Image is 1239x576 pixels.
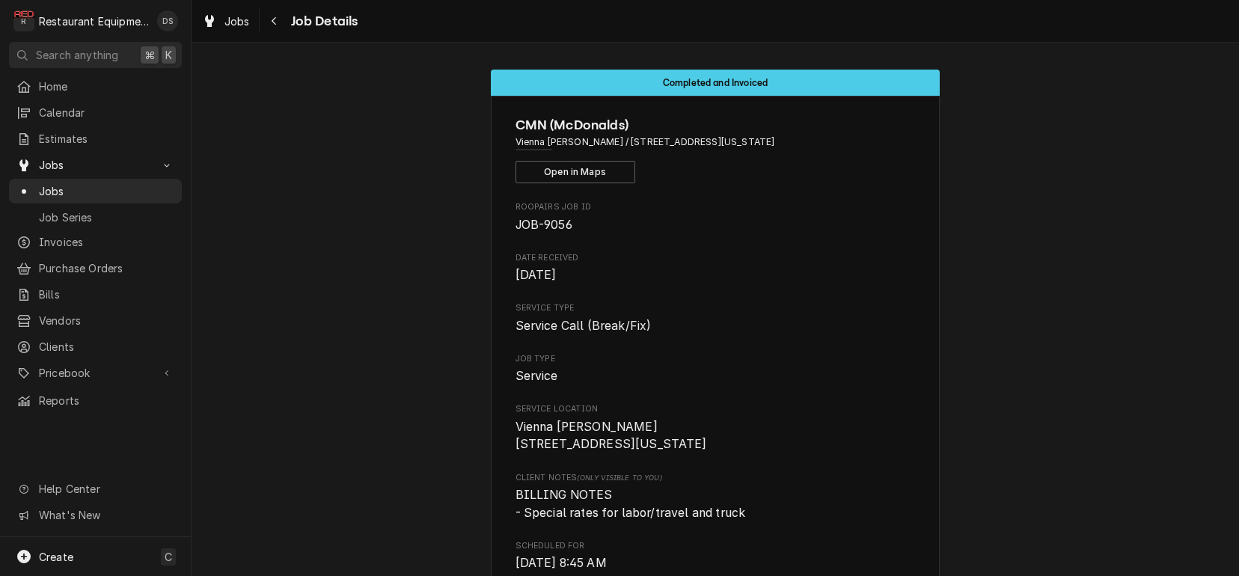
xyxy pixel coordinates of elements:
[39,13,149,29] div: Restaurant Equipment Diagnostics
[9,100,182,125] a: Calendar
[516,302,916,334] div: Service Type
[516,554,916,572] span: Scheduled For
[516,418,916,453] span: Service Location
[157,10,178,31] div: DS
[165,549,172,565] span: C
[39,287,174,302] span: Bills
[287,11,358,31] span: Job Details
[516,420,707,452] span: Vienna [PERSON_NAME] [STREET_ADDRESS][US_STATE]
[9,179,182,203] a: Jobs
[516,540,916,572] div: Scheduled For
[516,353,916,385] div: Job Type
[39,481,173,497] span: Help Center
[516,252,916,264] span: Date Received
[9,256,182,281] a: Purchase Orders
[39,507,173,523] span: What's New
[39,551,73,563] span: Create
[577,474,661,482] span: (Only Visible to You)
[39,260,174,276] span: Purchase Orders
[516,135,916,149] span: Address
[516,353,916,365] span: Job Type
[39,157,152,173] span: Jobs
[39,393,174,408] span: Reports
[516,367,916,385] span: Job Type
[39,79,174,94] span: Home
[516,317,916,335] span: Service Type
[9,153,182,177] a: Go to Jobs
[516,201,916,233] div: Roopairs Job ID
[9,126,182,151] a: Estimates
[516,488,746,520] span: BILLING NOTES - Special rates for labor/travel and truck
[9,388,182,413] a: Reports
[516,369,558,383] span: Service
[516,218,572,232] span: JOB-9056
[39,339,174,355] span: Clients
[39,365,152,381] span: Pricebook
[516,266,916,284] span: Date Received
[516,486,916,521] span: [object Object]
[144,47,155,63] span: ⌘
[9,477,182,501] a: Go to Help Center
[39,105,174,120] span: Calendar
[9,42,182,68] button: Search anything⌘K
[39,313,174,328] span: Vendors
[9,74,182,99] a: Home
[39,234,174,250] span: Invoices
[263,9,287,33] button: Navigate back
[13,10,34,31] div: R
[13,10,34,31] div: Restaurant Equipment Diagnostics's Avatar
[165,47,172,63] span: K
[516,556,607,570] span: [DATE] 8:45 AM
[196,9,256,34] a: Jobs
[516,319,652,333] span: Service Call (Break/Fix)
[516,472,916,522] div: [object Object]
[39,209,174,225] span: Job Series
[516,216,916,234] span: Roopairs Job ID
[9,361,182,385] a: Go to Pricebook
[39,183,174,199] span: Jobs
[9,205,182,230] a: Job Series
[516,472,916,484] span: Client Notes
[516,302,916,314] span: Service Type
[516,403,916,453] div: Service Location
[516,252,916,284] div: Date Received
[9,334,182,359] a: Clients
[516,540,916,552] span: Scheduled For
[39,131,174,147] span: Estimates
[9,308,182,333] a: Vendors
[491,70,940,96] div: Status
[516,115,916,135] span: Name
[516,201,916,213] span: Roopairs Job ID
[516,161,635,183] button: Open in Maps
[516,115,916,183] div: Client Information
[663,78,768,88] span: Completed and Invoiced
[224,13,250,29] span: Jobs
[9,230,182,254] a: Invoices
[516,268,557,282] span: [DATE]
[157,10,178,31] div: Derek Stewart's Avatar
[9,282,182,307] a: Bills
[516,403,916,415] span: Service Location
[9,503,182,527] a: Go to What's New
[36,47,118,63] span: Search anything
